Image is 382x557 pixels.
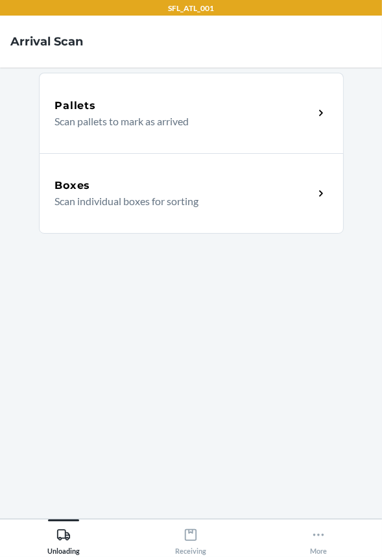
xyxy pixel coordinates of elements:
h4: Arrival Scan [10,33,83,50]
a: BoxesScan individual boxes for sorting [39,153,344,234]
button: More [255,519,382,555]
a: PalletsScan pallets to mark as arrived [39,73,344,153]
div: Unloading [47,523,80,555]
p: SFL_ATL_001 [168,3,214,14]
p: Scan individual boxes for sorting [55,193,304,209]
h5: Pallets [55,98,96,114]
div: Receiving [175,523,206,555]
div: More [310,523,327,555]
p: Scan pallets to mark as arrived [55,114,304,129]
button: Receiving [127,519,254,555]
h5: Boxes [55,178,91,193]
